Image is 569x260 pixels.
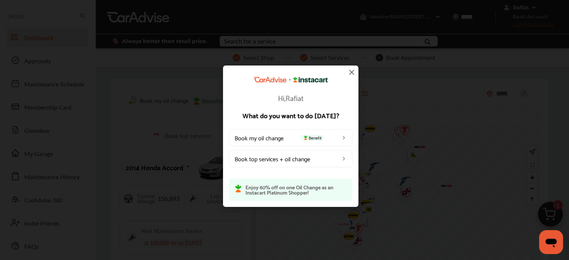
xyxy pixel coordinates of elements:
[235,184,242,192] img: instacart-icon.73bd83c2.svg
[245,184,346,195] p: Enjoy 60% off on one Oil Change as an Instacart Platinum Shopper!
[539,230,563,254] iframe: Button to launch messaging window
[229,111,352,118] p: What do you want to do [DATE]?
[347,68,356,77] img: close-icon.a004319c.svg
[341,155,347,161] img: left_arrow_icon.0f472efe.svg
[229,150,352,167] a: Book top services + oil change
[303,135,309,140] img: instacart-icon.73bd83c2.svg
[254,77,328,83] img: CarAdvise Instacart Logo
[341,134,347,140] img: left_arrow_icon.0f472efe.svg
[229,129,352,146] a: Book my oil changeBenefit
[300,134,324,140] span: Benefit
[229,94,352,101] p: Hi, Rafiat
